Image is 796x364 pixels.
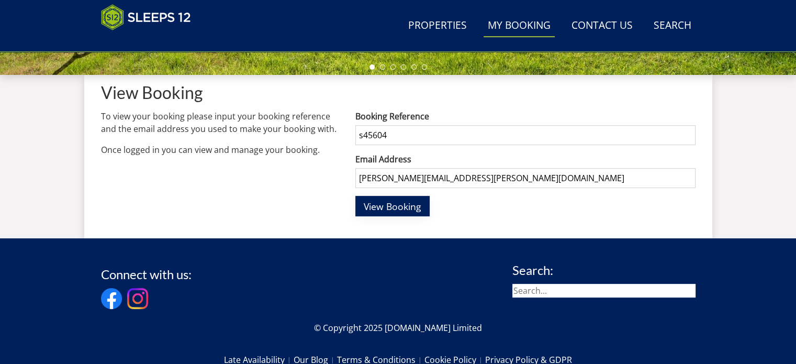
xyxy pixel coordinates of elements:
[96,37,206,46] iframe: Customer reviews powered by Trustpilot
[355,110,695,123] label: Booking Reference
[404,14,471,38] a: Properties
[101,288,122,309] img: Facebook
[484,14,555,38] a: My Booking
[567,14,637,38] a: Contact Us
[355,168,695,188] input: The email address you used to make the booking
[101,110,339,135] p: To view your booking please input your booking reference and the email address you used to make y...
[101,268,192,281] h3: Connect with us:
[649,14,696,38] a: Search
[355,125,695,145] input: Your booking reference, e.g. S232
[101,4,191,30] img: Sleeps 12
[127,288,148,309] img: Instagram
[101,322,696,334] p: © Copyright 2025 [DOMAIN_NAME] Limited
[364,200,421,213] span: View Booking
[101,83,696,102] h1: View Booking
[101,144,339,156] p: Once logged in you can view and manage your booking.
[355,196,430,216] button: View Booking
[512,263,696,277] h3: Search:
[355,153,695,166] label: Email Address
[512,284,696,297] input: Search...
